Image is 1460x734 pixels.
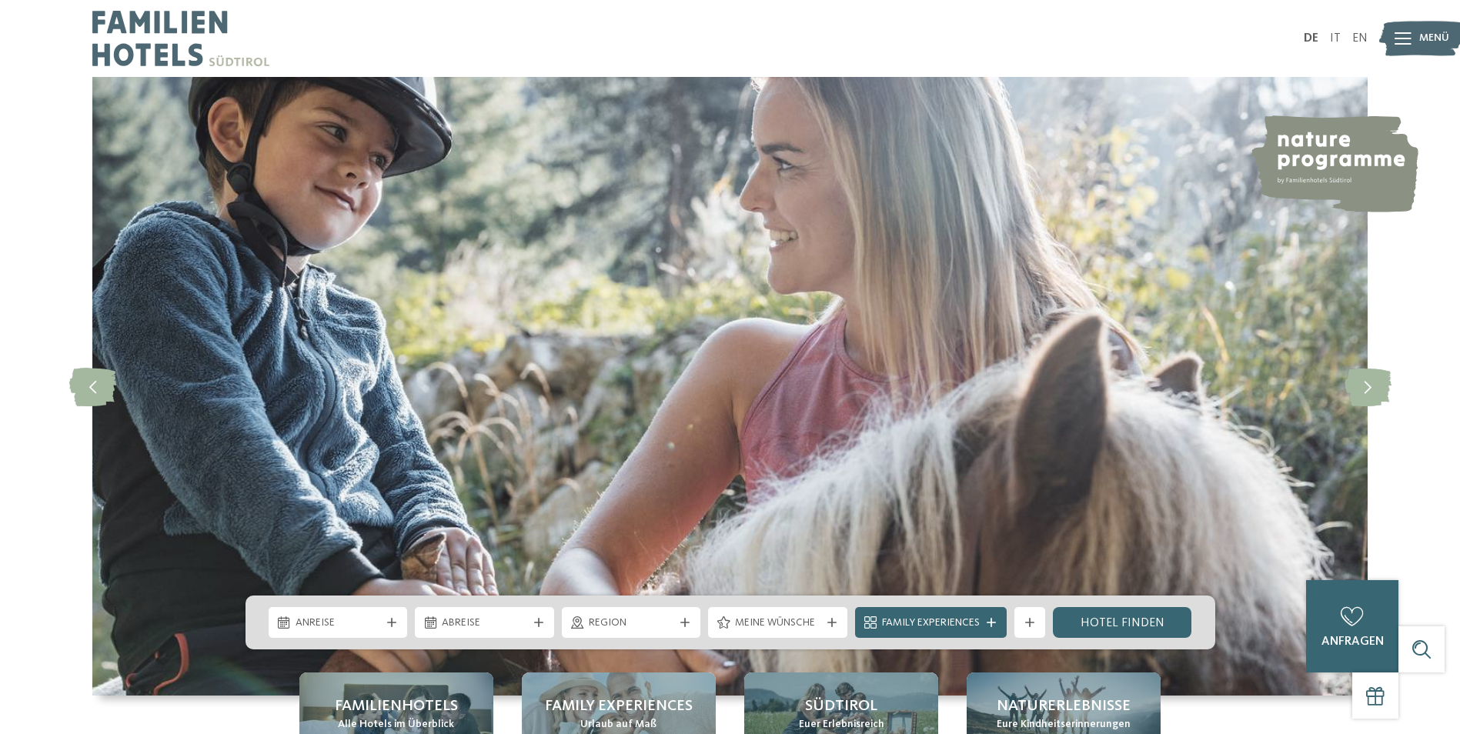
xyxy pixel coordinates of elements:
[1053,607,1192,638] a: Hotel finden
[1306,580,1398,672] a: anfragen
[997,696,1131,717] span: Naturerlebnisse
[1321,636,1384,648] span: anfragen
[882,616,980,631] span: Family Experiences
[545,696,693,717] span: Family Experiences
[338,717,454,732] span: Alle Hotels im Überblick
[296,616,381,631] span: Anreise
[735,616,820,631] span: Meine Wünsche
[335,696,458,717] span: Familienhotels
[1249,115,1418,212] img: nature programme by Familienhotels Südtirol
[799,717,884,732] span: Euer Erlebnisreich
[1419,31,1449,46] span: Menü
[580,717,656,732] span: Urlaub auf Maß
[1304,32,1318,45] a: DE
[997,717,1131,732] span: Eure Kindheitserinnerungen
[805,696,877,717] span: Südtirol
[1330,32,1341,45] a: IT
[589,616,674,631] span: Region
[1352,32,1368,45] a: EN
[92,77,1368,696] img: Familienhotels Südtirol: The happy family places
[442,616,527,631] span: Abreise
